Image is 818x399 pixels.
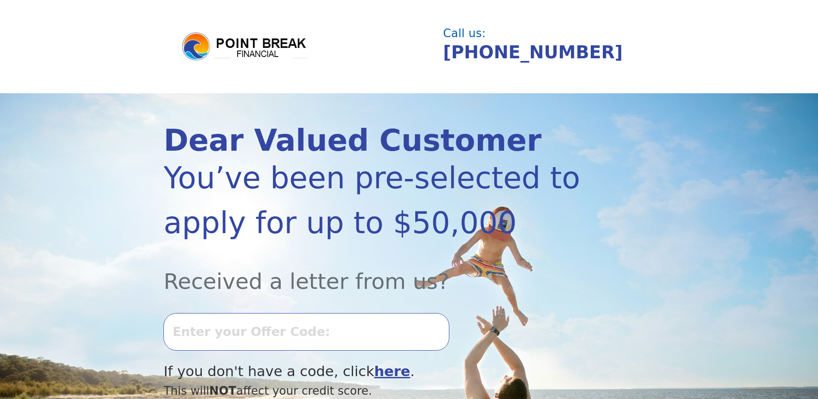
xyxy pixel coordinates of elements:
[181,31,310,62] img: logo.png
[163,361,580,382] div: If you don't have a code, click .
[163,155,580,245] div: You’ve been pre-selected to apply for up to $50,000
[163,126,580,155] div: Dear Valued Customer
[443,42,623,63] a: [PHONE_NUMBER]
[163,313,449,350] input: Enter your Offer Code:
[163,245,580,298] div: Received a letter from us?
[374,363,411,380] a: here
[443,28,648,39] div: Call us:
[209,384,236,397] span: NOT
